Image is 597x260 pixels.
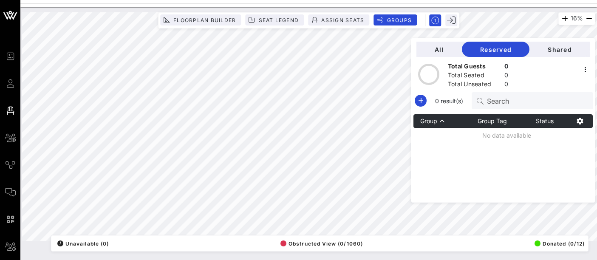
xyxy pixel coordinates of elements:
div: Total Seated [448,71,501,82]
span: Donated (0/12) [535,240,585,247]
div: / [57,240,63,246]
span: Assign Seats [321,17,364,23]
td: No data available [413,128,593,143]
button: Seat Legend [245,14,304,25]
div: 0 [504,62,508,73]
span: Groups [386,17,412,23]
button: Floorplan Builder [160,14,241,25]
div: Total Unseated [448,80,501,90]
th: Group: Sorted ascending. Activate to sort descending. [413,114,478,128]
button: All [416,42,462,57]
button: Groups [373,14,417,25]
button: Reserved [462,42,529,57]
th: Status [522,114,567,128]
div: 16% [558,12,595,25]
span: Reserved [469,46,523,53]
button: Assign Seats [308,14,369,25]
span: 0 result(s) [432,96,467,105]
span: Floorplan Builder [173,17,236,23]
span: Unavailable (0) [57,240,109,247]
div: 0 [504,80,508,90]
div: 0 [504,71,508,82]
button: Donated (0/12) [532,237,585,249]
span: Obstructed View (0/1060) [280,240,363,247]
span: Group [420,117,437,124]
div: Total Guests [448,62,501,73]
span: Seat Legend [258,17,299,23]
span: Group Tag [478,117,507,124]
button: Obstructed View (0/1060) [278,237,363,249]
button: /Unavailable (0) [55,237,109,249]
button: Shared [529,42,590,57]
th: Group Tag [478,114,523,128]
span: All [423,46,455,53]
span: Shared [536,46,583,53]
